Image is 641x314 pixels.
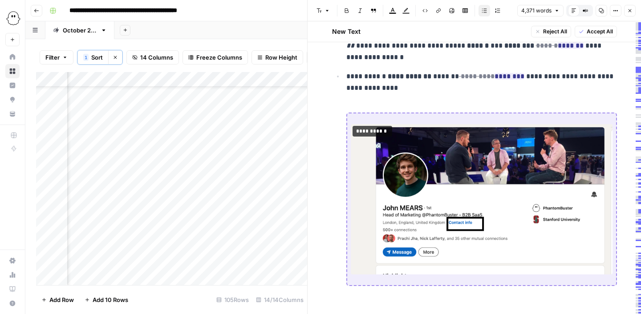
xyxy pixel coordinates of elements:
a: Usage [5,268,20,282]
div: 14/14 Columns [252,293,307,307]
button: Workspace: PhantomBuster [5,7,20,29]
button: Help + Support [5,296,20,310]
span: Freeze Columns [196,53,242,62]
div: 1 [83,54,89,61]
button: Add 10 Rows [79,293,134,307]
button: Add Row [36,293,79,307]
a: Your Data [5,107,20,121]
button: 1Sort [77,50,108,64]
span: Add Row [49,295,74,304]
a: Browse [5,64,20,78]
a: [DATE] edits [45,21,114,39]
a: Insights [5,78,20,93]
span: Sort [91,53,103,62]
div: [DATE] edits [63,26,97,35]
span: Accept All [587,28,613,36]
button: 14 Columns [126,50,179,64]
span: Add 10 Rows [93,295,128,304]
h2: New Text [332,27,361,36]
button: 4,371 words [517,5,564,16]
span: 4,371 words [521,7,552,15]
span: Filter [45,53,60,62]
div: 105 Rows [213,293,252,307]
a: Home [5,50,20,64]
button: Accept All [575,26,617,37]
img: PhantomBuster Logo [5,10,21,26]
button: Row Height [252,50,303,64]
span: Row Height [265,53,297,62]
span: Reject All [543,28,567,36]
button: Freeze Columns [183,50,248,64]
button: Reject All [531,26,571,37]
a: Learning Hub [5,282,20,296]
span: 14 Columns [140,53,173,62]
a: Opportunities [5,93,20,107]
button: Filter [40,50,73,64]
span: 1 [85,54,87,61]
a: Settings [5,254,20,268]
